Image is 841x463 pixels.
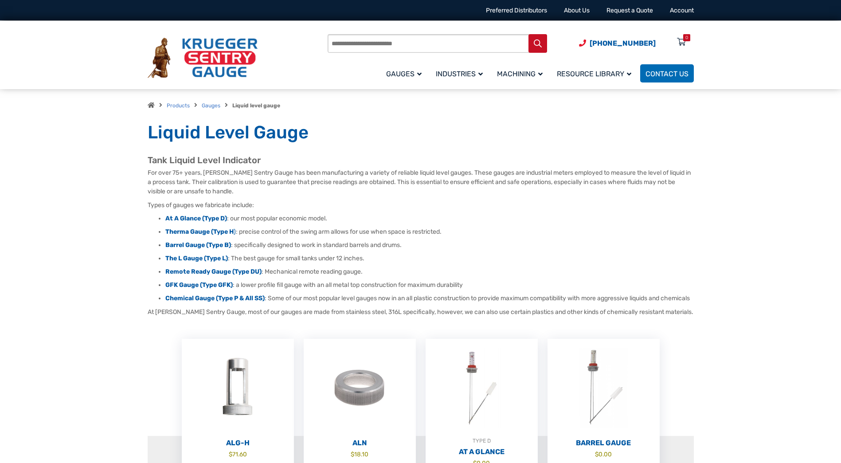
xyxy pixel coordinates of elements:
[426,447,538,456] h2: At A Glance
[426,436,538,445] div: TYPE D
[645,70,688,78] span: Contact Us
[426,339,538,436] img: At A Glance
[386,70,422,78] span: Gauges
[381,63,430,84] a: Gauges
[165,294,265,302] a: Chemical Gauge (Type P & All SS)
[430,63,492,84] a: Industries
[165,255,228,262] a: The L Gauge (Type L)
[148,38,258,78] img: Krueger Sentry Gauge
[165,228,236,235] a: Therma Gauge (Type H)
[548,339,660,436] img: Barrel Gauge
[229,451,247,458] bdi: 71.60
[167,102,190,109] a: Products
[590,39,656,47] span: [PHONE_NUMBER]
[552,63,640,84] a: Resource Library
[148,200,694,210] p: Types of gauges we fabricate include:
[165,228,234,235] strong: Therma Gauge (Type H
[165,241,231,249] a: Barrel Gauge (Type B)
[486,7,547,14] a: Preferred Distributors
[165,268,262,275] a: Remote Ready Gauge (Type DU)
[182,439,294,447] h2: ALG-H
[557,70,631,78] span: Resource Library
[165,294,694,303] li: : Some of our most popular level gauges now in an all plastic construction to provide maximum com...
[685,34,688,41] div: 0
[229,451,232,458] span: $
[579,38,656,49] a: Phone Number (920) 434-8860
[165,241,694,250] li: : specifically designed to work in standard barrels and drums.
[165,267,694,276] li: : Mechanical remote reading gauge.
[202,102,220,109] a: Gauges
[165,281,694,290] li: : a lower profile fill gauge with an all metal top construction for maximum durability
[148,307,694,317] p: At [PERSON_NAME] Sentry Gauge, most of our gauges are made from stainless steel, 316L specificall...
[148,168,694,196] p: For over 75+ years, [PERSON_NAME] Sentry Gauge has been manufacturing a variety of reliable liqui...
[606,7,653,14] a: Request a Quote
[148,155,694,166] h2: Tank Liquid Level Indicator
[351,451,368,458] bdi: 18.10
[436,70,483,78] span: Industries
[497,70,543,78] span: Machining
[304,339,416,436] img: ALN
[165,281,233,289] a: GFK Gauge (Type GFK)
[595,451,612,458] bdi: 0.00
[492,63,552,84] a: Machining
[351,451,354,458] span: $
[165,228,694,236] li: : precise control of the swing arm allows for use when space is restricted.
[640,64,694,82] a: Contact Us
[232,102,280,109] strong: Liquid level gauge
[165,215,227,222] a: At A Glance (Type D)
[304,439,416,447] h2: ALN
[165,254,694,263] li: : The best gauge for small tanks under 12 inches.
[148,122,694,144] h1: Liquid Level Gauge
[182,339,294,436] img: ALG-OF
[595,451,598,458] span: $
[670,7,694,14] a: Account
[564,7,590,14] a: About Us
[165,214,694,223] li: : our most popular economic model.
[548,439,660,447] h2: Barrel Gauge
